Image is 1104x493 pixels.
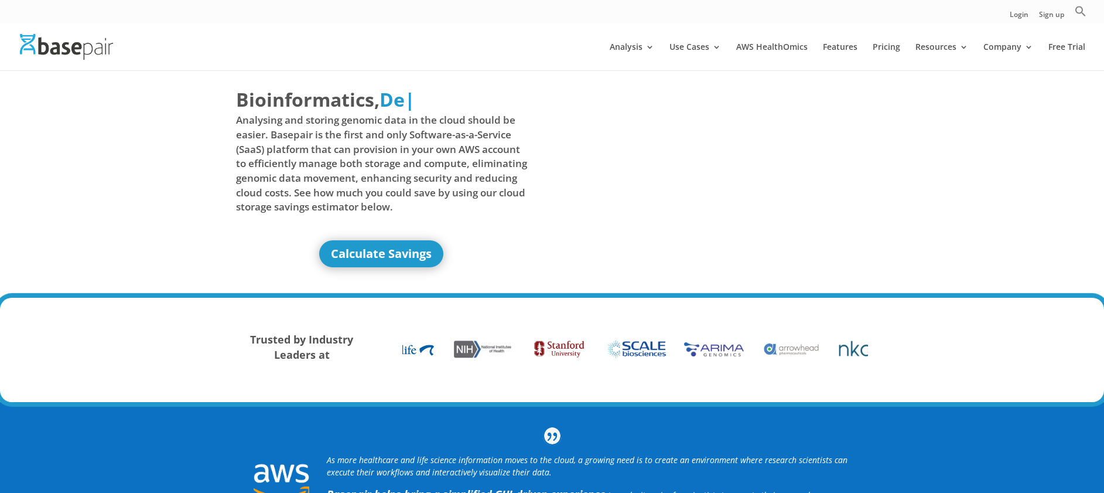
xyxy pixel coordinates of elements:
[327,454,847,478] i: As more healthcare and life science information moves to the cloud, a growing need is to create a...
[983,43,1033,70] a: Company
[236,86,380,113] span: Bioinformatics,
[561,86,853,250] iframe: Basepair - NGS Analysis Simplified
[20,34,113,59] img: Basepair
[1075,5,1086,17] svg: Search
[873,43,900,70] a: Pricing
[319,240,443,267] a: Calculate Savings
[736,43,808,70] a: AWS HealthOmics
[823,43,857,70] a: Features
[405,87,415,112] span: |
[1048,43,1085,70] a: Free Trial
[1010,11,1028,23] a: Login
[1039,11,1064,23] a: Sign up
[610,43,654,70] a: Analysis
[915,43,968,70] a: Resources
[669,43,721,70] a: Use Cases
[380,87,405,112] span: De
[236,113,528,214] span: Analysing and storing genomic data in the cloud should be easier. Basepair is the first and only ...
[1075,5,1086,23] a: Search Icon Link
[250,332,353,362] strong: Trusted by Industry Leaders at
